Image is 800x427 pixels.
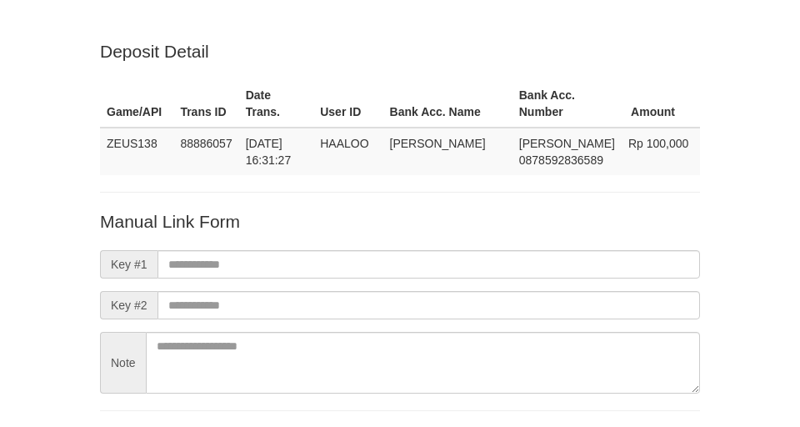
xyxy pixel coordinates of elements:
[100,80,173,128] th: Game/API
[383,80,512,128] th: Bank Acc. Name
[622,80,700,128] th: Amount
[173,128,238,175] td: 88886057
[313,80,382,128] th: User ID
[100,291,157,319] span: Key #2
[512,80,622,128] th: Bank Acc. Number
[519,153,603,167] span: Copy 0878592836589 to clipboard
[390,137,486,150] span: [PERSON_NAME]
[100,250,157,279] span: Key #1
[100,39,700,63] p: Deposit Detail
[100,128,173,175] td: ZEUS138
[246,137,292,167] span: [DATE] 16:31:27
[320,137,368,150] span: HAALOO
[100,332,146,394] span: Note
[100,209,700,234] p: Manual Link Form
[239,80,314,128] th: Date Trans.
[628,137,688,150] span: Rp 100,000
[173,80,238,128] th: Trans ID
[519,137,615,150] span: [PERSON_NAME]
